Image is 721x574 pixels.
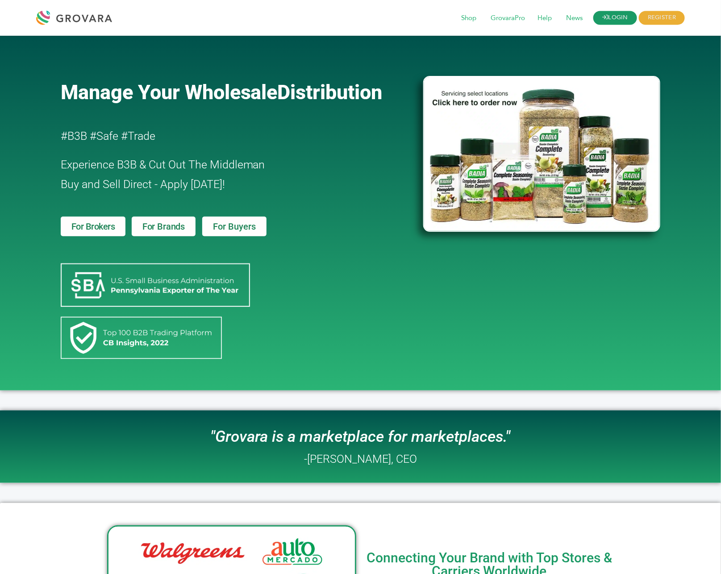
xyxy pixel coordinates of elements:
span: GrovaraPro [484,10,531,27]
a: Manage Your WholesaleDistribution [61,80,409,104]
h2: #B3B #Safe #Trade [61,126,372,146]
a: GrovaraPro [484,13,531,23]
a: News [560,13,589,23]
span: News [560,10,589,27]
span: Shop [455,10,483,27]
span: For Brokers [71,222,115,231]
h2: -[PERSON_NAME], CEO [304,453,417,465]
a: LOGIN [593,11,637,25]
span: For Brands [142,222,185,231]
a: For Buyers [202,217,267,236]
a: Shop [455,13,483,23]
span: For Buyers [213,222,256,231]
span: Manage Your Wholesale [61,80,278,104]
i: "Grovara is a marketplace for marketplaces." [210,427,510,446]
a: Help [531,13,558,23]
span: REGISTER [639,11,685,25]
a: For Brands [132,217,196,236]
span: Help [531,10,558,27]
span: Experience B3B & Cut Out The Middleman [61,158,265,171]
span: Distribution [278,80,383,104]
span: Buy and Sell Direct - Apply [DATE]! [61,178,225,191]
a: For Brokers [61,217,126,236]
